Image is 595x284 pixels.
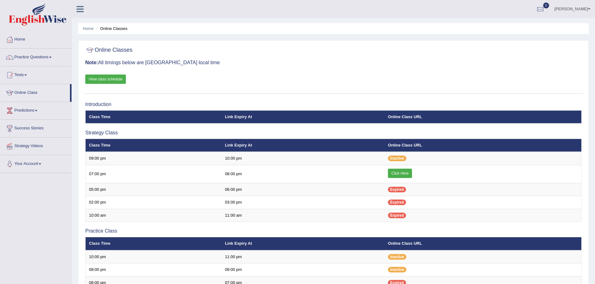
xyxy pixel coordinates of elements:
[85,228,582,234] h3: Practice Class
[0,84,70,100] a: Online Class
[95,26,127,31] li: Online Classes
[83,26,94,31] a: Home
[85,60,582,65] h3: All timings below are [GEOGRAPHIC_DATA] local time
[221,110,384,123] th: Link Expiry At
[221,165,384,183] td: 08:00 pm
[221,250,384,263] td: 11:00 pm
[86,263,222,277] td: 08:00 pm
[86,139,222,152] th: Class Time
[85,102,582,107] h3: Introduction
[85,60,98,65] b: Note:
[86,110,222,123] th: Class Time
[85,46,132,55] h2: Online Classes
[86,196,222,209] td: 02:00 pm
[0,102,72,118] a: Predictions
[221,139,384,152] th: Link Expiry At
[388,169,412,178] a: Click Here
[221,183,384,196] td: 06:00 pm
[388,200,406,205] span: Expired
[221,263,384,277] td: 09:00 pm
[384,237,581,250] th: Online Class URL
[86,183,222,196] td: 05:00 pm
[384,139,581,152] th: Online Class URL
[85,130,582,136] h3: Strategy Class
[221,196,384,209] td: 03:00 pm
[543,2,549,8] span: 0
[221,152,384,165] td: 10:00 pm
[0,120,72,135] a: Success Stories
[388,254,406,260] span: Inactive
[85,75,126,84] a: View class schedule
[86,209,222,222] td: 10:00 am
[388,267,406,272] span: Inactive
[384,110,581,123] th: Online Class URL
[0,155,72,171] a: Your Account
[221,209,384,222] td: 11:00 am
[0,31,72,46] a: Home
[221,237,384,250] th: Link Expiry At
[388,156,406,161] span: Inactive
[86,250,222,263] td: 10:00 pm
[0,66,72,82] a: Tests
[388,213,406,218] span: Expired
[0,137,72,153] a: Strategy Videos
[86,237,222,250] th: Class Time
[86,165,222,183] td: 07:00 pm
[0,49,72,64] a: Practice Questions
[388,187,406,192] span: Expired
[86,152,222,165] td: 09:00 pm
